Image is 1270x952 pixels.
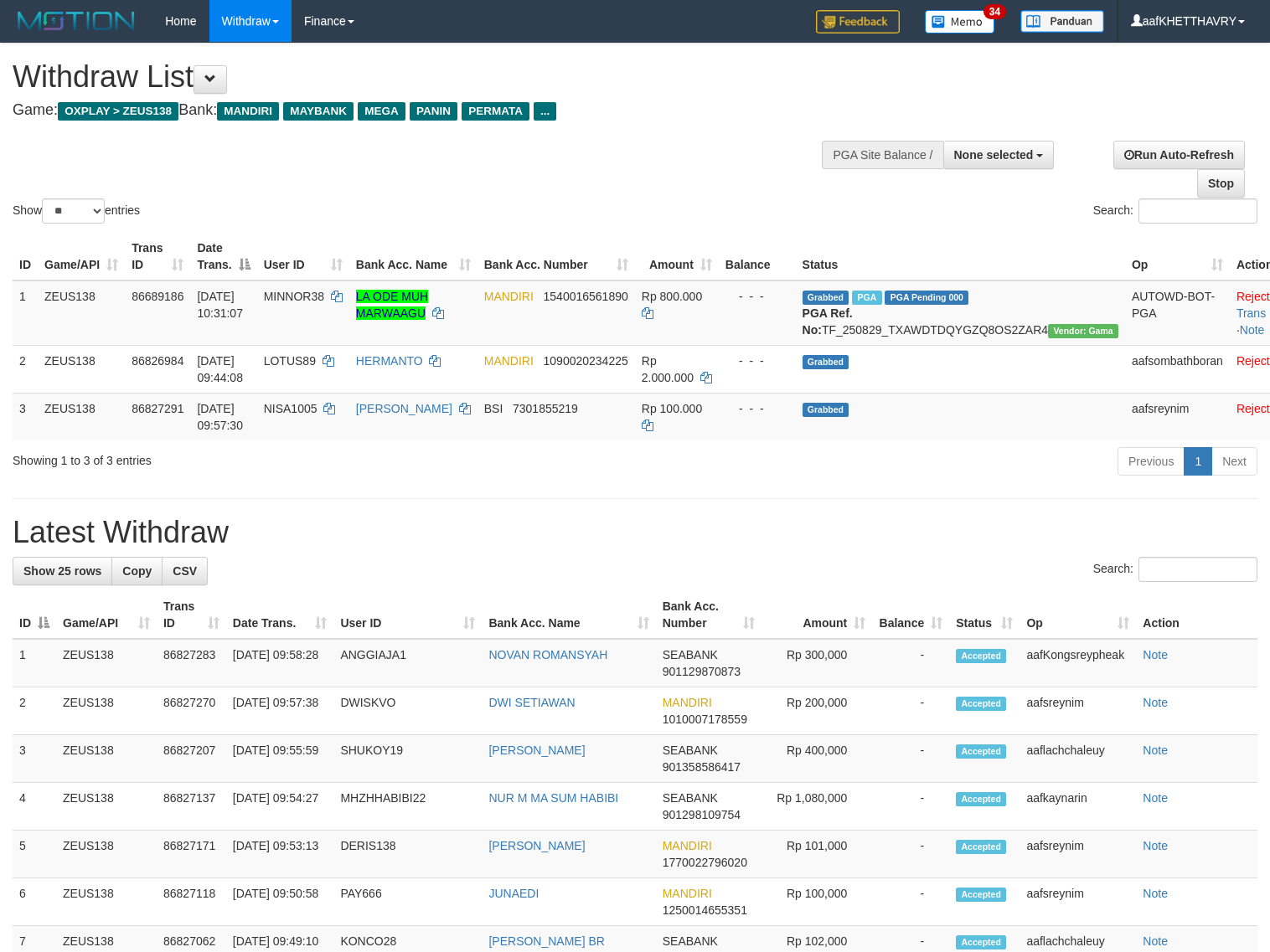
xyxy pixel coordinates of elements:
[1125,280,1230,346] td: AUTOWD-BOT-PGA
[1125,393,1230,440] td: aafsreynim
[157,591,226,639] th: Trans ID: activate to sort column ascending
[488,887,539,900] a: JUNAEDI
[663,713,747,726] span: Copy 1010007178559 to clipboard
[1236,290,1270,303] a: Reject
[1143,791,1168,805] a: Note
[197,290,243,320] span: [DATE] 10:31:07
[642,402,702,415] span: Rp 100.000
[132,402,183,415] span: 86827291
[1093,557,1257,582] label: Search:
[356,354,423,368] a: HERMANTO
[13,639,56,687] td: 1
[157,735,226,783] td: 86827207
[23,564,101,578] span: Show 25 rows
[333,591,482,639] th: User ID: activate to sort column ascending
[264,354,316,368] span: LOTUS89
[956,792,1006,806] span: Accepted
[663,903,747,917] span: Copy 1250014655351 to clipboard
[226,831,334,878] td: [DATE] 09:53:13
[1136,591,1257,639] th: Action
[761,878,872,926] td: Rp 100,000
[956,697,1006,711] span: Accepted
[257,233,349,280] th: User ID: activate to sort column ascending
[283,102,354,121] span: MAYBANK
[13,233,38,280] th: ID
[663,887,712,900] span: MANDIRI
[1236,402,1270,415] a: Reject
[157,783,226,831] td: 86827137
[13,393,38,440] td: 3
[13,557,112,585] a: Show 25 rows
[226,639,334,687] td: [DATE] 09:58:28
[190,233,256,280] th: Date Trans.: activate to sort column descending
[13,60,830,94] h1: Withdraw List
[761,831,872,878] td: Rp 101,000
[1236,354,1270,368] a: Reject
[13,198,140,224] label: Show entries
[663,696,712,709] span: MANDIRI
[38,393,125,440] td: ZEUS138
[56,878,157,926] td: ZEUS138
[226,687,334,735] td: [DATE] 09:57:38
[482,591,655,639] th: Bank Acc. Name: activate to sort column ascending
[173,564,197,578] span: CSV
[488,648,607,661] a: NOVAN ROMANSYAH
[513,402,578,415] span: Copy 7301855219 to clipboard
[42,198,105,224] select: Showentries
[1020,591,1136,639] th: Op: activate to sort column ascending
[1143,934,1168,948] a: Note
[1048,324,1118,338] span: Vendor URL: https://trx31.1velocity.biz
[1125,345,1230,393] td: aafsombathboran
[544,290,628,303] span: Copy 1540016561890 to clipboard
[1020,831,1136,878] td: aafsreynim
[13,445,517,469] div: Showing 1 to 3 of 3 entries
[816,10,900,33] img: Feedback.jpg
[1020,687,1136,735] td: aafsreynim
[656,591,762,639] th: Bank Acc. Number: activate to sort column ascending
[956,935,1006,949] span: Accepted
[333,878,482,926] td: PAY666
[663,791,718,805] span: SEABANK
[1143,839,1168,852] a: Note
[1138,557,1257,582] input: Search:
[872,831,949,878] td: -
[1197,169,1245,198] a: Stop
[122,564,152,578] span: Copy
[157,878,226,926] td: 86827118
[872,687,949,735] td: -
[333,687,482,735] td: DWISKVO
[488,791,618,805] a: NUR M MA SUM HABIBI
[761,639,872,687] td: Rp 300,000
[217,102,279,121] span: MANDIRI
[1184,447,1212,476] a: 1
[125,233,190,280] th: Trans ID: activate to sort column ascending
[663,648,718,661] span: SEABANK
[872,639,949,687] td: -
[803,291,849,305] span: Grabbed
[1211,447,1257,476] a: Next
[197,402,243,432] span: [DATE] 09:57:30
[56,831,157,878] td: ZEUS138
[534,102,556,121] span: ...
[13,735,56,783] td: 3
[13,102,830,119] h4: Game: Bank:
[943,141,1055,169] button: None selected
[13,878,56,926] td: 6
[333,783,482,831] td: MHZHHABIBI22
[488,696,575,709] a: DWI SETIAWAN
[1118,447,1185,476] a: Previous
[1020,639,1136,687] td: aafKongsreypheak
[484,402,503,415] span: BSI
[872,783,949,831] td: -
[872,735,949,783] td: -
[1143,648,1168,661] a: Note
[872,591,949,639] th: Balance: activate to sort column ascending
[226,878,334,926] td: [DATE] 09:50:58
[642,290,702,303] span: Rp 800.000
[13,591,56,639] th: ID: activate to sort column descending
[663,856,747,869] span: Copy 1770022796020 to clipboard
[356,290,428,320] a: LA ODE MUH MARWAAGU
[885,291,968,305] span: PGA Pending
[761,591,872,639] th: Amount: activate to sort column ascending
[197,354,243,384] span: [DATE] 09:44:08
